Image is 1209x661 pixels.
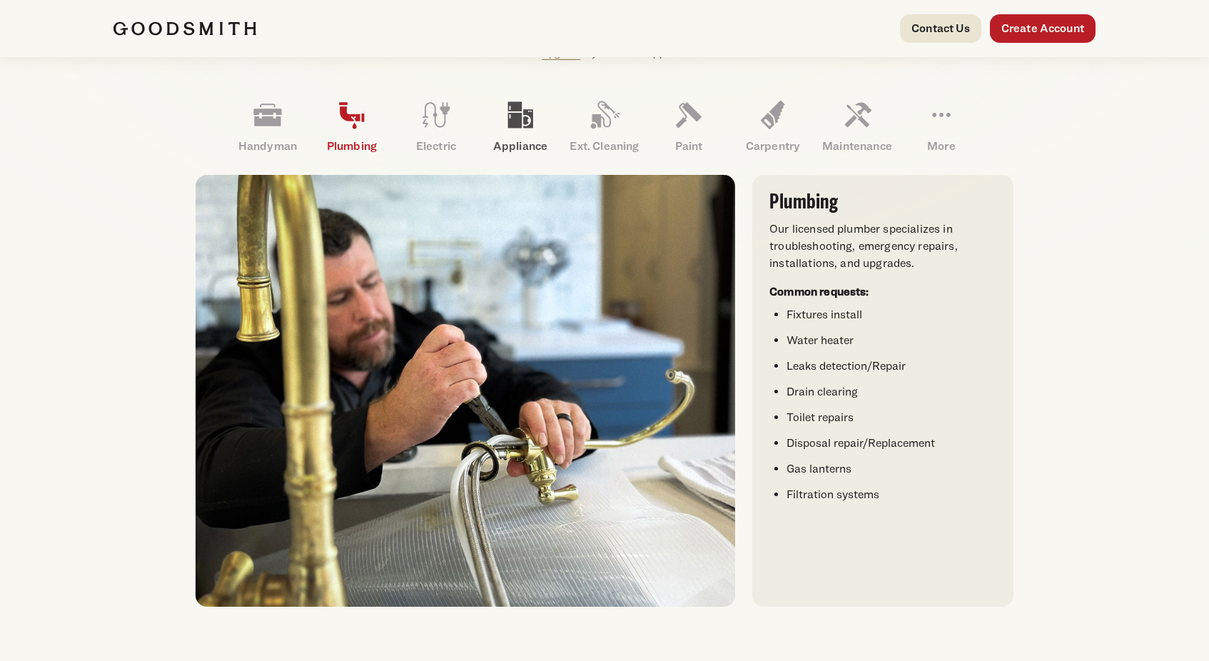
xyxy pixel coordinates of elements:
[815,138,899,155] p: Maintenance
[899,138,983,155] p: More
[786,306,996,323] li: Fixtures install
[731,89,815,163] a: Carpentry
[786,409,996,426] li: Toilet repairs
[226,138,310,155] p: Handyman
[990,14,1096,43] a: Create Account
[786,383,996,400] li: Drain clearing
[899,89,983,163] a: More
[769,285,869,298] strong: Common requests:
[815,89,899,163] a: Maintenance
[647,89,731,163] a: Paint
[542,46,580,59] a: Upgrade
[226,89,310,163] a: Handyman
[113,21,256,36] img: Goodsmith
[310,89,394,163] a: Plumbing
[562,89,647,163] a: Ext. Cleaning
[769,221,996,272] p: Our licensed plumber specializes in troubleshooting, emergency repairs, installations, and upgrades.
[310,138,394,155] p: Plumbing
[769,192,996,212] h3: Plumbing
[786,435,996,452] li: Disposal repair/Replacement
[562,138,647,155] p: Ext. Cleaning
[394,89,478,163] a: Electric
[478,138,562,155] p: Appliance
[647,138,731,155] p: Paint
[478,89,562,163] a: Appliance
[786,358,996,375] li: Leaks detection/Repair
[731,138,815,155] p: Carpentry
[786,332,996,349] li: Water heater
[394,138,478,155] p: Electric
[196,175,735,607] img: Plumber adjusting a brass faucet
[900,14,981,43] a: Contact Us
[786,460,996,478] li: Gas lanterns
[786,486,996,503] li: Filtration systems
